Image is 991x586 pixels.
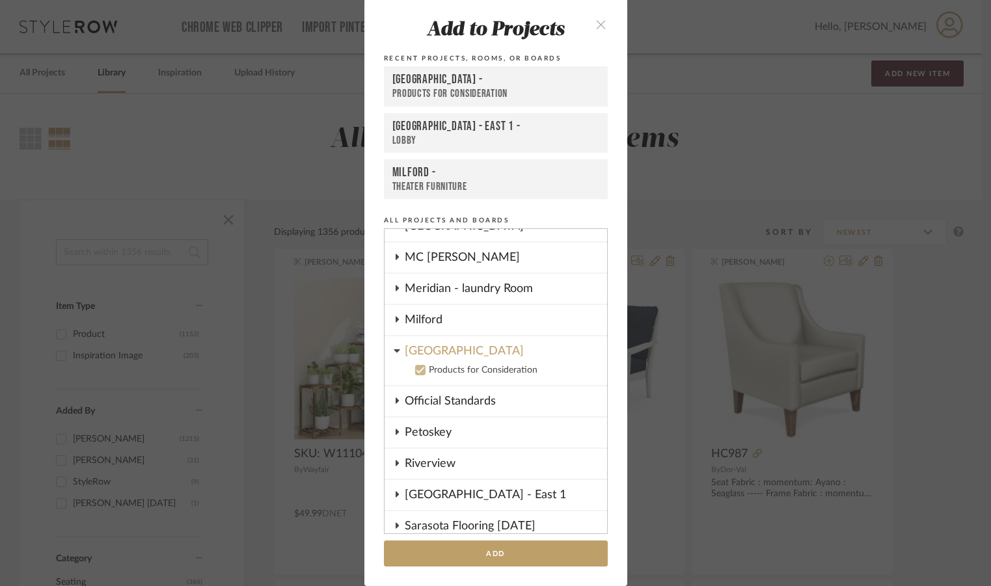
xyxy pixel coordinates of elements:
div: Sarasota Flooring [DATE] [405,511,607,541]
div: Milford - [392,165,599,180]
div: Riverview [405,449,607,479]
div: Products for Consideration [429,365,597,376]
div: [GEOGRAPHIC_DATA] - East 1 - [392,119,599,134]
div: Milford [405,305,607,335]
div: Recent Projects, Rooms, or Boards [384,53,608,64]
div: Theater Furniture [392,180,599,193]
div: Petoskey [405,418,607,447]
button: close [582,10,621,37]
div: [GEOGRAPHIC_DATA] [405,336,607,359]
div: Add to Projects [384,20,608,42]
div: Meridian - laundry Room [405,274,607,304]
button: Add [384,540,608,567]
div: Products for Consideration [392,87,599,101]
div: [GEOGRAPHIC_DATA] - East 1 [405,480,607,510]
div: Official Standards [405,386,607,416]
div: [GEOGRAPHIC_DATA] - [392,72,599,88]
div: Lobby [392,134,599,147]
div: MC [PERSON_NAME] [405,243,607,273]
div: All Projects and Boards [384,215,608,226]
